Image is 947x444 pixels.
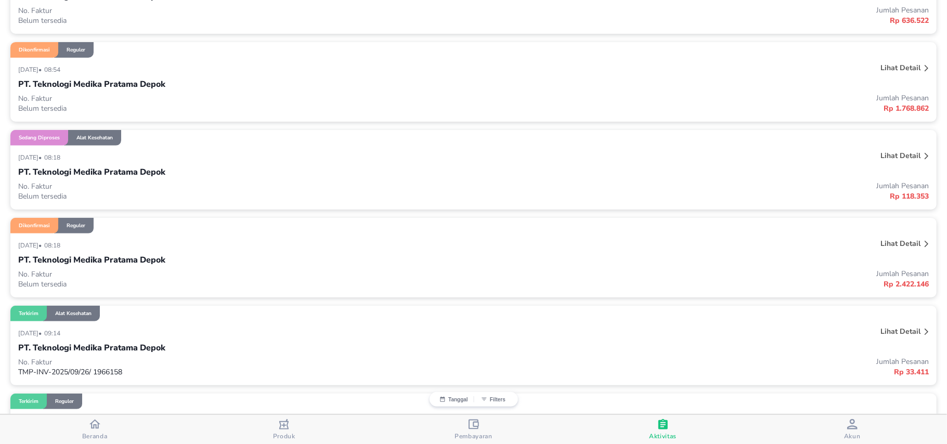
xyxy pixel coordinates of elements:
p: Reguler [67,222,85,229]
p: PT. Teknologi Medika Pratama Depok [18,254,165,266]
p: Belum tersedia [18,191,474,201]
p: 08:18 [44,153,63,162]
p: TMP-INV-2025/09/26/ 1966158 [18,367,474,377]
p: Rp 2.422.146 [474,279,929,290]
p: Belum tersedia [18,103,474,113]
p: Alat Kesehatan [76,134,113,141]
p: Belum tersedia [18,279,474,289]
button: Akun [758,415,947,444]
p: Jumlah Pesanan [474,269,929,279]
p: Terkirim [19,310,38,317]
p: [DATE] • [18,66,44,74]
p: No. Faktur [18,269,474,279]
p: Sedang diproses [19,134,60,141]
span: Aktivitas [649,432,677,440]
span: Produk [273,432,295,440]
p: Reguler [67,46,85,54]
p: No. Faktur [18,357,474,367]
p: [DATE] • [18,153,44,162]
p: Rp 118.353 [474,191,929,202]
p: PT. Teknologi Medika Pratama Depok [18,166,165,178]
button: Filters [474,396,513,402]
p: Rp 636.522 [474,15,929,26]
p: PT. Teknologi Medika Pratama Depok [18,78,165,90]
p: 09:14 [44,329,63,337]
span: Akun [844,432,861,440]
p: Jumlah Pesanan [474,357,929,367]
p: PT. Teknologi Medika Pratama Depok [18,342,165,354]
p: No. Faktur [18,94,474,103]
p: Dikonfirmasi [19,46,50,54]
p: No. Faktur [18,6,474,16]
p: [DATE] • [18,241,44,250]
button: Pembayaran [379,415,568,444]
p: 08:18 [44,241,63,250]
p: Alat Kesehatan [55,310,92,317]
button: Aktivitas [568,415,758,444]
p: Dikonfirmasi [19,222,50,229]
p: Jumlah Pesanan [474,5,929,15]
p: Jumlah Pesanan [474,181,929,191]
p: Lihat detail [880,151,920,161]
p: Lihat detail [880,239,920,249]
button: Produk [189,415,379,444]
p: Rp 1.768.862 [474,103,929,114]
p: Lihat detail [880,327,920,336]
p: Jumlah Pesanan [474,93,929,103]
span: Beranda [82,432,108,440]
p: 08:54 [44,66,63,74]
button: Tanggal [435,396,474,402]
p: No. Faktur [18,181,474,191]
p: Rp 33.411 [474,367,929,377]
span: Pembayaran [455,432,492,440]
p: Belum tersedia [18,16,474,25]
p: [DATE] • [18,329,44,337]
p: Lihat detail [880,63,920,73]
